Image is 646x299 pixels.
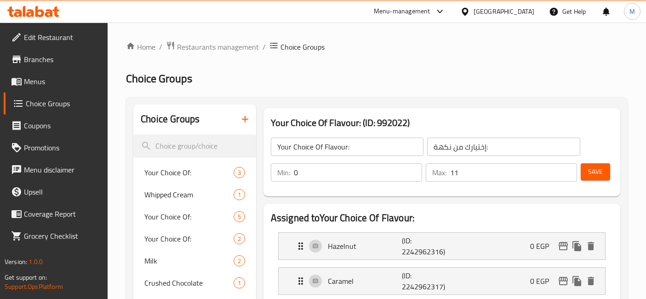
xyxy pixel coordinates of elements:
a: Home [126,41,155,52]
span: Get support on: [5,271,47,283]
p: Max: [432,167,446,178]
li: / [263,41,266,52]
div: Crushed Chocolate1 [133,272,256,294]
button: delete [584,239,598,253]
span: Choice Groups [280,41,325,52]
a: Choice Groups [4,92,108,115]
span: 5 [234,213,245,221]
span: Edit Restaurant [24,32,101,43]
button: duplicate [570,274,584,288]
input: search [133,134,256,158]
div: Your Choice Of:3 [133,161,256,184]
nav: breadcrumb [126,41,628,53]
span: 2 [234,257,245,265]
p: (ID: 2242962316) [402,235,452,257]
span: M [629,6,635,17]
span: Menus [24,76,101,87]
div: Your Choice Of:2 [133,228,256,250]
div: Expand [279,268,605,294]
span: Your Choice Of: [144,233,234,244]
h2: Choice Groups [141,112,200,126]
span: Coupons [24,120,101,131]
p: Hazelnut [328,241,402,252]
a: Branches [4,48,108,70]
span: Your Choice Of: [144,211,234,222]
a: Restaurants management [166,41,259,53]
span: 1.0.0 [29,256,43,268]
li: / [159,41,162,52]
span: Menu disclaimer [24,164,101,175]
span: Save [588,166,603,178]
span: Promotions [24,142,101,153]
a: Menu disclaimer [4,159,108,181]
p: 0 EGP [530,276,556,287]
span: Upsell [24,186,101,197]
span: Choice Groups [126,68,192,89]
div: Choices [234,211,245,222]
a: Support.OpsPlatform [5,281,63,293]
a: Promotions [4,137,108,159]
a: Coverage Report [4,203,108,225]
div: Choices [234,233,245,244]
button: edit [556,274,570,288]
span: 3 [234,168,245,177]
li: Expand [271,264,613,299]
span: Restaurants management [177,41,259,52]
h3: Your Choice Of Flavour: (ID: 992022) [271,115,613,130]
a: Menus [4,70,108,92]
a: Edit Restaurant [4,26,108,48]
button: duplicate [570,239,584,253]
button: delete [584,274,598,288]
span: 1 [234,190,245,199]
button: Save [581,163,610,180]
span: 1 [234,279,245,287]
a: Coupons [4,115,108,137]
span: Branches [24,54,101,65]
span: Crushed Chocolate [144,277,234,288]
p: Caramel [328,276,402,287]
li: Expand [271,229,613,264]
div: Milk2 [133,250,256,272]
span: Grocery Checklist [24,230,101,241]
div: Menu-management [374,6,430,17]
span: Your Choice Of: [144,167,234,178]
span: Whipped Cream [144,189,234,200]
div: Your Choice Of:5 [133,206,256,228]
a: Upsell [4,181,108,203]
span: Choice Groups [26,98,101,109]
p: 0 EGP [530,241,556,252]
p: (ID: 2242962317) [402,270,452,292]
a: Grocery Checklist [4,225,108,247]
span: Version: [5,256,27,268]
div: Expand [279,233,605,259]
button: edit [556,239,570,253]
span: Milk [144,255,234,266]
span: 2 [234,235,245,243]
div: Whipped Cream1 [133,184,256,206]
p: Min: [277,167,290,178]
h2: Assigned to Your Choice Of Flavour: [271,211,613,225]
div: [GEOGRAPHIC_DATA] [474,6,534,17]
span: Coverage Report [24,208,101,219]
